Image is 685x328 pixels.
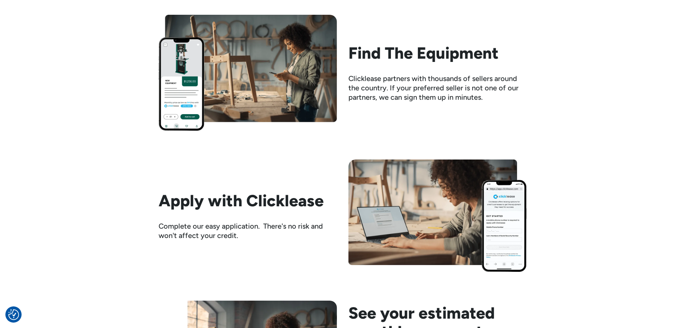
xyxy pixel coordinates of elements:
img: Woman filling out clicklease get started form on her computer [348,159,527,271]
img: Woman looking at her phone while standing beside her workbench with half assembled chair [159,15,337,131]
button: Consent Preferences [8,309,19,320]
h2: Find The Equipment [348,44,527,62]
div: Complete our easy application. There's no risk and won't affect your credit. [159,221,337,240]
img: Revisit consent button [8,309,19,320]
h2: Apply with Clicklease [159,191,337,210]
div: Clicklease partners with thousands of sellers around the country. If your preferred seller is not... [348,74,527,102]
